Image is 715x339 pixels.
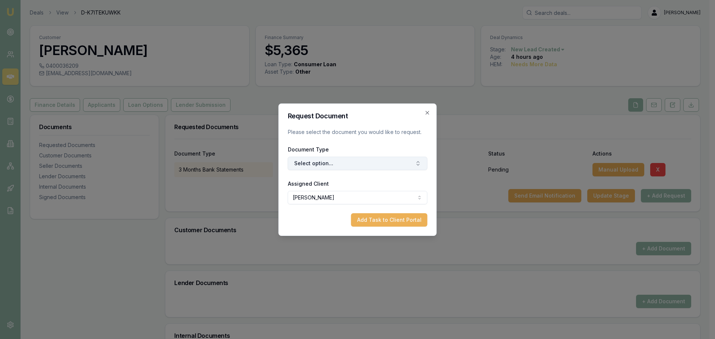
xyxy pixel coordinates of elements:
[288,157,428,170] button: Select option...
[288,113,428,119] h2: Request Document
[351,213,428,227] button: Add Task to Client Portal
[288,180,329,187] label: Assigned Client
[288,128,428,136] p: Please select the document you would like to request.
[288,146,329,153] label: Document Type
